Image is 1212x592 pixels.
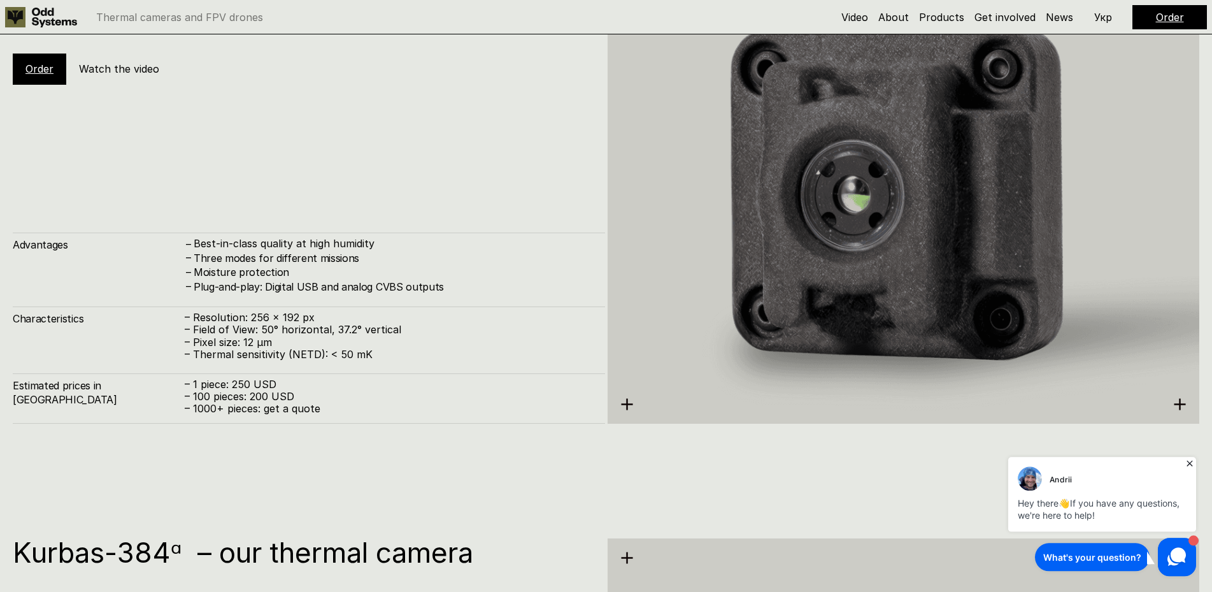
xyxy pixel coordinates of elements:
h4: – [186,237,191,251]
h5: Watch the video [79,62,159,76]
h4: Estimated prices in [GEOGRAPHIC_DATA] [13,379,185,407]
h4: Plug-and-play: Digital USB and analog CVBS outputs [194,280,592,294]
p: Укр [1094,12,1112,22]
h4: Advantages [13,238,185,252]
h4: Moisture protection [194,265,592,279]
a: Video [841,11,868,24]
a: Order [25,62,53,75]
h4: – [186,279,191,293]
p: – 1000+ pieces: get a quote [185,403,592,415]
h4: – [186,250,191,264]
p: – Field of View: 50° horizontal, 37.2° vertical [185,324,592,336]
h4: Characteristics [13,312,185,326]
p: – Resolution: 256 x 192 px [185,312,592,324]
h4: Three modes for different missions [194,251,592,265]
a: News [1046,11,1073,24]
p: – Pixel size: 12 µm [185,336,592,349]
p: – 1 piece: 250 USD [185,379,592,391]
p: Thermal cameras and FPV drones [96,12,263,22]
iframe: HelpCrunch [1005,453,1199,579]
a: Products [919,11,964,24]
p: – 100 pieces: 200 USD [185,391,592,403]
p: – Thermal sensitivity (NETD): < 50 mK [185,349,592,361]
a: About [878,11,909,24]
a: Get involved [974,11,1036,24]
h4: – [186,264,191,278]
a: Order [1156,11,1184,24]
p: Best-in-class quality at high humidity [194,238,592,250]
h1: Kurbas-384ᵅ – our thermal camera [13,538,592,567]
